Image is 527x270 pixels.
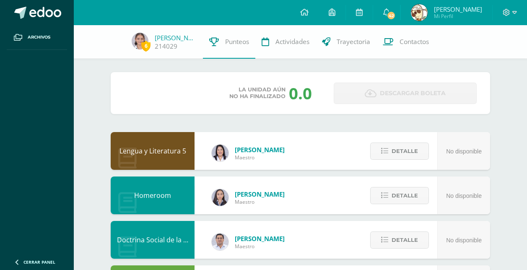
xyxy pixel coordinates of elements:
[235,145,285,154] span: [PERSON_NAME]
[434,5,482,13] span: [PERSON_NAME]
[229,86,286,100] span: La unidad aún no ha finalizado
[289,82,312,104] div: 0.0
[235,190,285,198] span: [PERSON_NAME]
[275,37,309,46] span: Actividades
[212,145,228,161] img: fd1196377973db38ffd7ffd912a4bf7e.png
[111,132,195,170] div: Lengua y Literatura 5
[235,243,285,250] span: Maestro
[370,143,429,160] button: Detalle
[376,25,435,59] a: Contactos
[392,188,418,203] span: Detalle
[225,37,249,46] span: Punteos
[400,37,429,46] span: Contactos
[255,25,316,59] a: Actividades
[337,37,370,46] span: Trayectoria
[380,83,446,104] span: Descargar boleta
[392,143,418,159] span: Detalle
[203,25,255,59] a: Punteos
[392,232,418,248] span: Detalle
[411,4,428,21] img: b838f106f004943a74cd9d14f6cfc2ba.png
[446,192,482,199] span: No disponible
[212,189,228,206] img: 35694fb3d471466e11a043d39e0d13e5.png
[235,234,285,243] span: [PERSON_NAME]
[155,42,177,51] a: 214029
[316,25,376,59] a: Trayectoria
[7,25,67,50] a: Archivos
[235,198,285,205] span: Maestro
[387,11,396,20] span: 42
[141,41,151,51] span: 6
[446,148,482,155] span: No disponible
[212,234,228,250] img: 15aaa72b904403ebb7ec886ca542c491.png
[235,154,285,161] span: Maestro
[434,13,482,20] span: Mi Perfil
[370,231,429,249] button: Detalle
[23,259,55,265] span: Cerrar panel
[132,33,148,49] img: 736555dd6ace7aafd254217098a092bc.png
[446,237,482,244] span: No disponible
[111,177,195,214] div: Homeroom
[155,34,197,42] a: [PERSON_NAME]
[370,187,429,204] button: Detalle
[111,221,195,259] div: Doctrina Social de la Iglesia
[28,34,50,41] span: Archivos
